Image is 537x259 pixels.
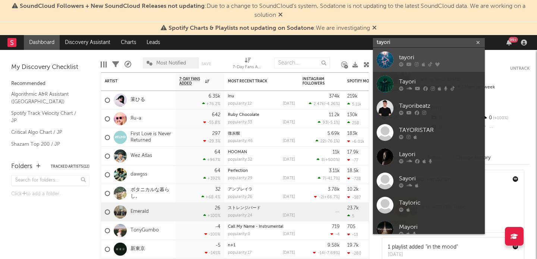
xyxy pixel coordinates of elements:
[318,251,324,255] span: -14
[314,195,340,199] div: ( )
[203,157,220,162] div: +967 %
[228,232,250,236] div: popularity: 0
[302,77,329,86] div: Instagram Followers
[228,169,248,173] a: Perfection
[347,176,361,181] div: -728
[11,128,82,136] a: Critical Algo Chart / JP
[205,250,220,255] div: -145 %
[228,102,252,106] div: popularity: 12
[208,94,220,99] div: 6.35k
[11,140,82,148] a: Shazam Top 200 / JP
[228,94,295,98] div: inu
[319,195,323,199] span: -2
[131,153,152,159] a: Wez Atlas
[228,139,253,143] div: popularity: 46
[492,116,508,120] span: +100 %
[318,120,340,125] div: ( )
[131,246,145,252] a: 新東京
[278,12,283,18] span: Dismiss
[323,177,325,181] span: 7
[347,251,361,256] div: -280
[228,206,261,210] a: ストレンジバード
[131,131,172,144] a: First Love is Never Returned
[11,190,89,199] div: Click to add a folder.
[228,225,295,229] div: Call My Name - Instrumental
[373,193,485,217] a: Tayloric
[203,139,220,143] div: -29.3 %
[335,233,340,237] span: -4
[327,131,340,136] div: 5.69k
[373,169,485,193] a: Sayori
[373,217,485,241] a: Mayori
[203,213,220,218] div: +100 %
[204,232,220,237] div: -100 %
[274,57,330,69] input: Search...
[347,232,358,237] div: -13
[11,175,89,186] input: Search for folders...
[326,139,339,143] span: -76.1 %
[228,243,235,247] a: n+1
[203,176,220,181] div: +392 %
[11,63,89,72] div: My Discovery Checklist
[169,25,314,31] span: Spotify Charts & Playlists not updating on Sodatone
[233,63,263,72] div: 7-Day Fans Added (7-Day Fans Added)
[131,116,141,122] a: Яu-a
[313,250,340,255] div: ( )
[373,48,485,72] a: tayori
[228,243,295,247] div: n+1
[228,79,284,83] div: Most Recent Track
[510,65,530,72] button: Untrack
[347,187,359,192] div: 10.2k
[332,224,340,229] div: 719
[215,187,220,192] div: 32
[347,113,358,117] div: 130k
[317,157,340,162] div: ( )
[347,79,403,83] div: Spotify Monthly Listeners
[325,158,339,162] span: +500 %
[131,97,145,103] a: 茉ひる
[283,176,295,180] div: [DATE]
[131,209,149,215] a: Emerald
[201,62,211,66] button: Save
[329,113,340,117] div: 11.2k
[11,162,32,171] div: Folders
[228,150,247,154] a: HOOMAN
[347,195,361,200] div: -387
[480,123,530,133] div: --
[373,145,485,169] a: Layori
[228,214,252,218] div: popularity: 24
[324,195,339,199] span: +66.7 %
[214,150,220,155] div: 64
[51,165,89,168] button: Tracked Artists(12)
[326,177,339,181] span: -41.7 %
[228,195,252,199] div: popularity: 26
[141,35,165,50] a: Leads
[283,251,295,255] div: [DATE]
[11,109,82,124] a: Spotify Track Velocity Chart / JP
[325,102,339,106] span: -4.26 %
[347,150,359,155] div: 17.9k
[101,54,107,75] div: Edit Columns
[228,113,295,117] div: Ruby Chocolate
[131,187,172,200] a: ボタニカルな暮らし。
[228,94,234,98] a: inu
[131,171,147,178] a: dawgss
[347,120,359,125] div: 258
[131,227,159,234] a: TonyGumbo
[105,79,161,83] div: Artist
[325,251,339,255] span: -7.69 %
[388,251,458,259] div: [DATE]
[228,206,295,210] div: ストレンジバード
[283,102,295,106] div: [DATE]
[347,139,364,144] div: -6.01k
[347,224,355,229] div: 705
[228,150,295,154] div: HOOMAN
[228,132,295,136] div: 微炭酸
[329,94,340,99] div: 374k
[318,176,340,181] div: ( )
[228,225,283,229] a: Call My Name - Instrumental
[228,120,252,124] div: popularity: 33
[212,131,220,136] div: 297
[203,120,220,125] div: -55.8 %
[228,251,252,255] div: popularity: 17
